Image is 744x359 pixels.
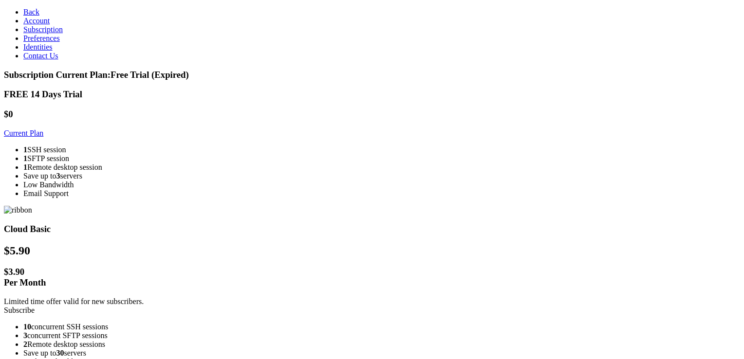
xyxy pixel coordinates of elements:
[23,17,50,25] a: Account
[23,189,740,198] li: Email Support
[23,34,60,42] a: Preferences
[4,244,740,257] h2: $ 5.90
[23,323,740,331] li: concurrent SSH sessions
[4,129,43,137] a: Current Plan
[23,154,740,163] li: SFTP session
[23,323,31,331] strong: 10
[23,43,53,51] a: Identities
[23,331,27,340] strong: 3
[23,52,58,60] a: Contact Us
[4,206,32,215] img: ribbon
[4,89,740,100] h3: FREE 14 Days Trial
[23,340,27,348] strong: 2
[23,8,39,16] a: Back
[56,70,189,80] span: Current Plan: Free Trial (Expired)
[4,70,740,80] h3: Subscription
[4,224,740,234] h3: Cloud Basic
[23,145,740,154] li: SSH session
[23,163,27,171] strong: 1
[23,180,740,189] li: Low Bandwidth
[4,297,144,305] span: Limited time offer valid for new subscribers.
[56,349,64,357] strong: 30
[23,349,740,358] li: Save up to servers
[23,172,740,180] li: Save up to servers
[4,306,35,314] a: Subscribe
[23,25,63,34] a: Subscription
[23,340,740,349] li: Remote desktop sessions
[23,154,27,162] strong: 1
[4,277,740,288] div: Per Month
[56,172,60,180] strong: 3
[23,331,740,340] li: concurrent SFTP sessions
[23,163,740,172] li: Remote desktop session
[23,145,27,154] strong: 1
[4,267,740,288] h1: $ 3.90
[4,109,740,120] h1: $0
